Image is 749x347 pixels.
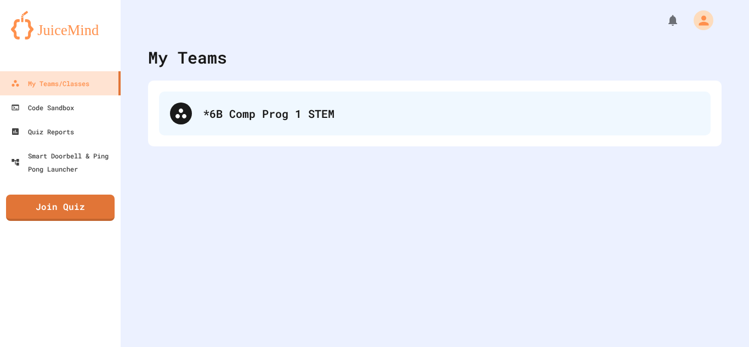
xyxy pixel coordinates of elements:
img: logo-orange.svg [11,11,110,39]
div: *6B Comp Prog 1 STEM [203,105,700,122]
div: My Account [682,8,716,33]
div: Quiz Reports [11,125,74,138]
div: Code Sandbox [11,101,74,114]
div: Smart Doorbell & Ping Pong Launcher [11,149,116,175]
div: *6B Comp Prog 1 STEM [159,92,711,135]
div: My Notifications [646,11,682,30]
div: My Teams/Classes [11,77,89,90]
div: My Teams [148,45,227,70]
a: Join Quiz [6,195,115,221]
